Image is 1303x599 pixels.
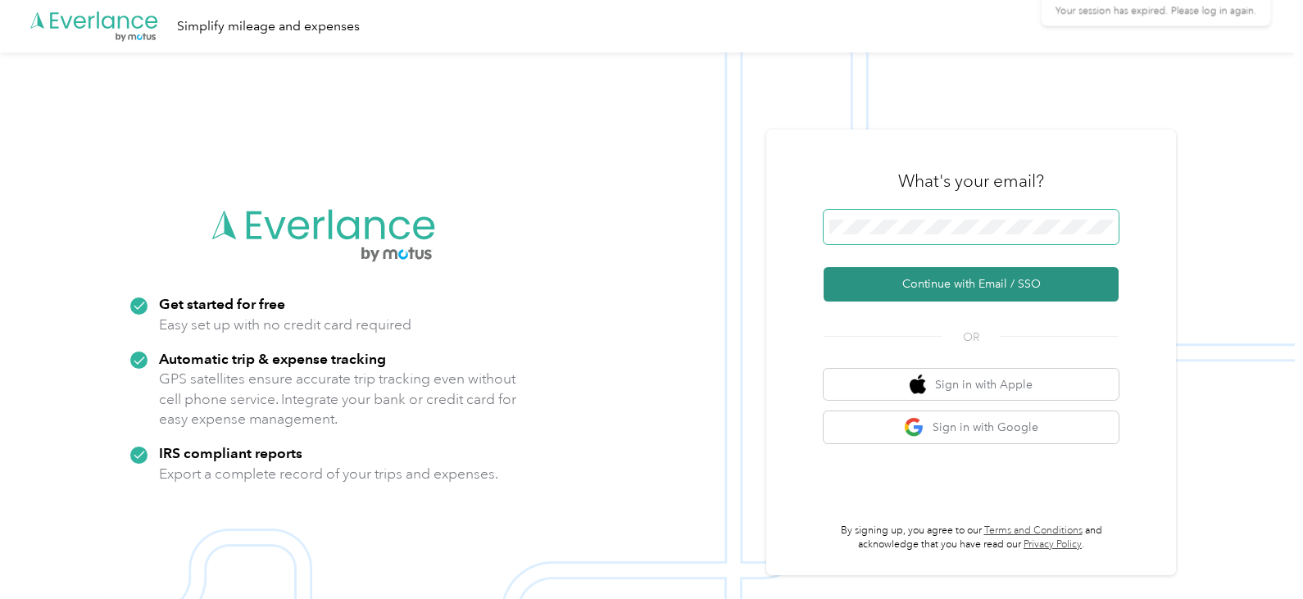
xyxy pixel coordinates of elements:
[910,374,926,395] img: apple logo
[824,267,1119,302] button: Continue with Email / SSO
[159,369,517,429] p: GPS satellites ensure accurate trip tracking even without cell phone service. Integrate your bank...
[824,411,1119,443] button: google logoSign in with Google
[984,524,1083,537] a: Terms and Conditions
[824,524,1119,552] p: By signing up, you agree to our and acknowledge that you have read our .
[159,315,411,335] p: Easy set up with no credit card required
[159,464,498,484] p: Export a complete record of your trips and expenses.
[159,350,386,367] strong: Automatic trip & expense tracking
[904,417,924,438] img: google logo
[942,329,1000,346] span: OR
[1057,23,1249,43] p: Session Expired
[1024,538,1082,551] a: Privacy Policy
[1211,507,1303,599] iframe: Everlance-gr Chat Button Frame
[159,444,302,461] strong: IRS compliant reports
[898,170,1044,193] h3: What's your email?
[177,16,360,37] div: Simplify mileage and expenses
[1038,52,1273,66] p: Your session has expired. Please log in again.
[159,295,285,312] strong: Get started for free
[824,369,1119,401] button: apple logoSign in with Apple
